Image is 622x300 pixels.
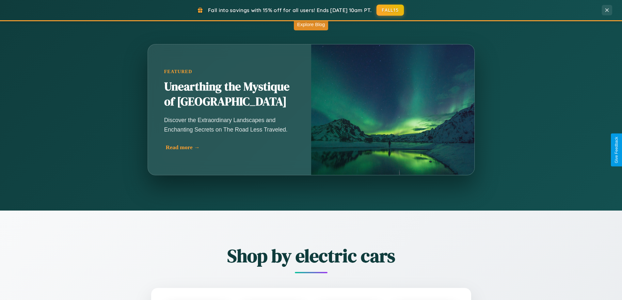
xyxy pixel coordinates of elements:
[376,5,404,16] button: FALL15
[115,243,507,268] h2: Shop by electric cars
[614,137,619,163] div: Give Feedback
[164,69,295,74] div: Featured
[164,79,295,109] h2: Unearthing the Mystique of [GEOGRAPHIC_DATA]
[208,7,372,13] span: Fall into savings with 15% off for all users! Ends [DATE] 10am PT.
[294,18,328,30] button: Explore Blog
[164,116,295,134] p: Discover the Extraordinary Landscapes and Enchanting Secrets on The Road Less Traveled.
[166,144,296,151] div: Read more →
